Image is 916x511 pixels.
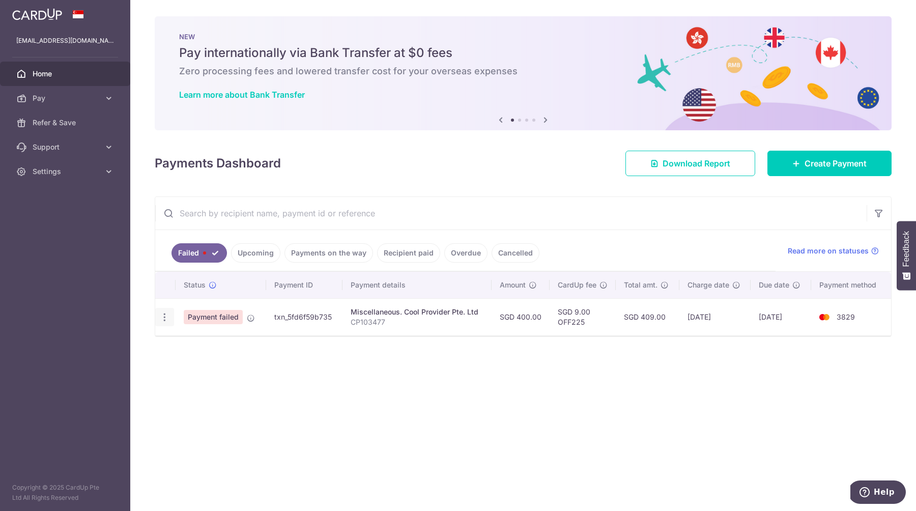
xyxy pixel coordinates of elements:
[12,8,62,20] img: CardUp
[33,69,100,79] span: Home
[550,298,616,335] td: SGD 9.00 OFF225
[179,90,305,100] a: Learn more about Bank Transfer
[444,243,488,263] a: Overdue
[811,272,891,298] th: Payment method
[171,243,227,263] a: Failed
[814,311,835,323] img: Bank Card
[492,243,539,263] a: Cancelled
[492,298,550,335] td: SGD 400.00
[850,480,906,506] iframe: Opens a widget where you can find more information
[16,36,114,46] p: [EMAIL_ADDRESS][DOMAIN_NAME]
[805,157,867,169] span: Create Payment
[616,298,679,335] td: SGD 409.00
[897,221,916,290] button: Feedback - Show survey
[625,151,755,176] a: Download Report
[33,118,100,128] span: Refer & Save
[558,280,596,290] span: CardUp fee
[184,310,243,324] span: Payment failed
[624,280,657,290] span: Total amt.
[500,280,526,290] span: Amount
[767,151,892,176] a: Create Payment
[155,154,281,173] h4: Payments Dashboard
[342,272,492,298] th: Payment details
[788,246,869,256] span: Read more on statuses
[184,280,206,290] span: Status
[284,243,373,263] a: Payments on the way
[751,298,811,335] td: [DATE]
[266,272,342,298] th: Payment ID
[179,45,867,61] h5: Pay internationally via Bank Transfer at $0 fees
[155,197,867,230] input: Search by recipient name, payment id or reference
[33,142,100,152] span: Support
[33,166,100,177] span: Settings
[688,280,729,290] span: Charge date
[179,33,867,41] p: NEW
[759,280,789,290] span: Due date
[663,157,730,169] span: Download Report
[377,243,440,263] a: Recipient paid
[179,65,867,77] h6: Zero processing fees and lowered transfer cost for your overseas expenses
[788,246,879,256] a: Read more on statuses
[266,298,342,335] td: txn_5fd6f59b735
[231,243,280,263] a: Upcoming
[837,313,855,321] span: 3829
[33,93,100,103] span: Pay
[351,317,483,327] p: CP103477
[155,16,892,130] img: Bank transfer banner
[679,298,751,335] td: [DATE]
[902,231,911,267] span: Feedback
[351,307,483,317] div: Miscellaneous. Cool Provider Pte. Ltd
